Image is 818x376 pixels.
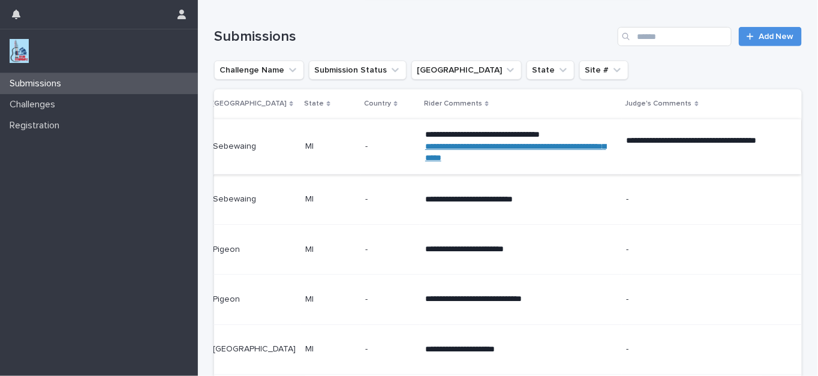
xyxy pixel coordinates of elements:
p: Sebewaing [213,194,296,204]
button: Submission Status [309,61,407,80]
p: [GEOGRAPHIC_DATA] [213,344,296,354]
p: - [627,294,783,305]
p: MI [305,294,356,305]
p: - [365,194,416,204]
button: Challenge Name [214,61,304,80]
p: State [304,97,324,110]
p: Rider Comments [424,97,482,110]
p: - [627,245,783,255]
p: MI [305,142,356,152]
p: - [365,344,416,354]
p: - [365,294,416,305]
p: MI [305,344,356,354]
p: Pigeon [213,245,296,255]
button: Site # [579,61,628,80]
p: MI [305,194,356,204]
p: Judge's Comments [625,97,692,110]
p: - [365,245,416,255]
p: - [365,142,416,152]
h1: Submissions [214,28,613,46]
img: jxsLJbdS1eYBI7rVAS4p [10,39,29,63]
p: MI [305,245,356,255]
input: Search [618,27,732,46]
a: Add New [739,27,802,46]
p: Country [364,97,391,110]
span: Add New [759,32,794,41]
p: [GEOGRAPHIC_DATA] [212,97,287,110]
button: Closest City [411,61,522,80]
button: State [527,61,575,80]
p: Registration [5,120,69,131]
p: Pigeon [213,294,296,305]
p: Submissions [5,78,71,89]
p: - [627,344,783,354]
p: Sebewaing [213,142,296,152]
p: - [627,194,783,204]
p: Challenges [5,99,65,110]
